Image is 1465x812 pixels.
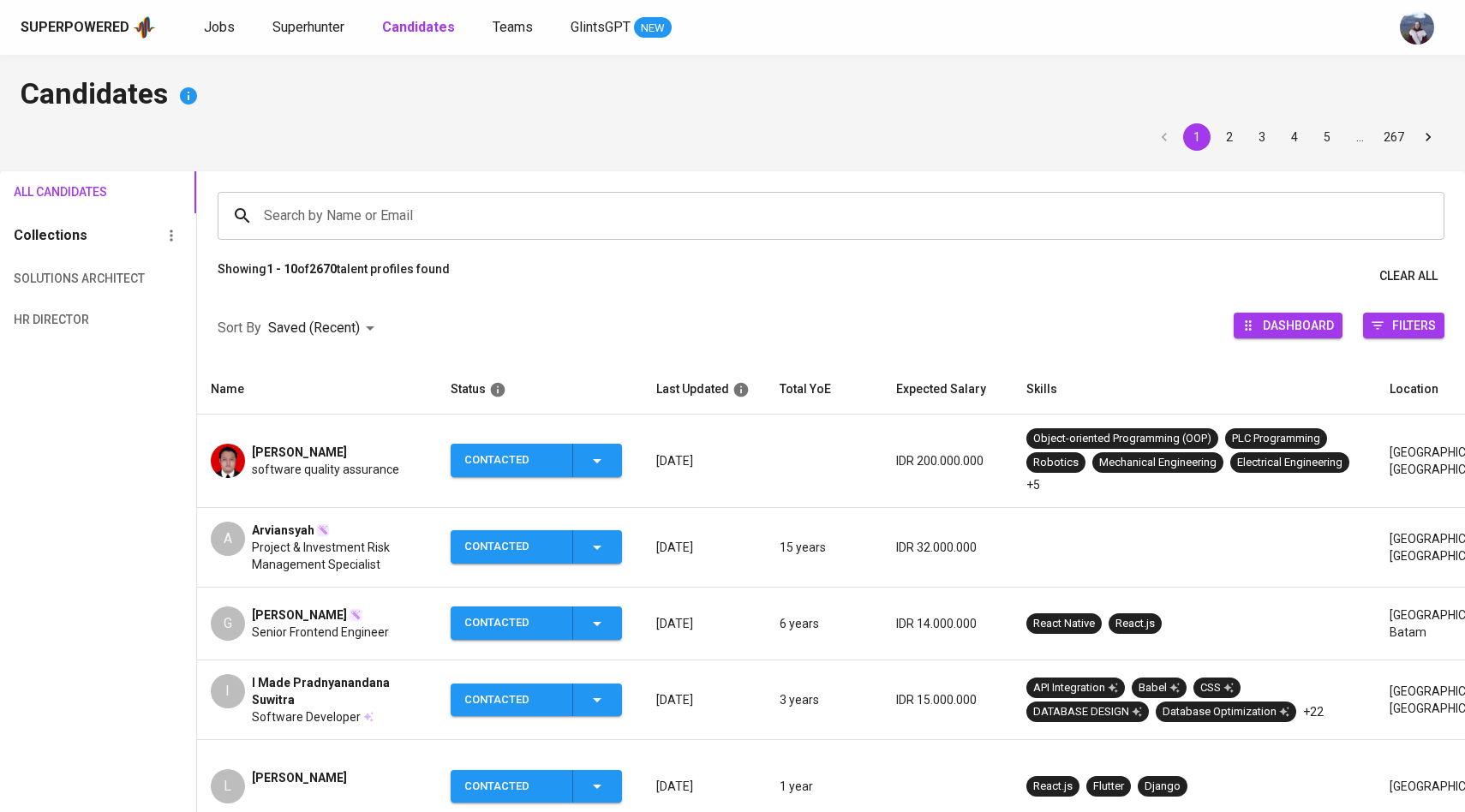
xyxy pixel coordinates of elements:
p: IDR 14.000.000 [896,615,999,632]
span: Jobs [204,19,235,35]
button: Contacted [451,606,622,640]
div: Robotics [1033,455,1079,471]
span: Software Developer [252,708,361,725]
a: Superpoweredapp logo [21,15,156,40]
div: Contacted [464,444,559,477]
p: IDR 15.000.000 [896,691,999,708]
h4: Candidates [21,75,1444,116]
span: NEW [634,20,672,37]
span: All Candidates [14,182,107,203]
a: Jobs [204,17,238,39]
div: React.js [1033,779,1073,795]
th: Total YoE [766,365,882,415]
div: Electrical Engineering [1237,455,1342,471]
button: Contacted [451,530,622,564]
p: [DATE] [656,539,752,556]
div: Django [1145,779,1181,795]
div: I [211,674,245,708]
b: 1 - 10 [266,262,297,276]
a: Teams [493,17,536,39]
div: React Native [1033,616,1095,632]
span: GlintsGPT [571,19,631,35]
div: PLC Programming [1232,431,1320,447]
b: Candidates [382,19,455,35]
div: DATABASE DESIGN [1033,704,1142,720]
span: [PERSON_NAME] [252,769,347,786]
div: A [211,522,245,556]
span: Arviansyah [252,522,314,539]
div: Superpowered [21,18,129,38]
p: [DATE] [656,691,752,708]
div: Contacted [464,684,559,717]
div: G [211,606,245,641]
div: API Integration [1033,680,1118,696]
a: GlintsGPT NEW [571,17,672,39]
div: Saved (Recent) [268,313,380,344]
span: Senior Frontend Engineer [252,624,389,641]
button: Go to page 267 [1378,123,1409,151]
div: … [1346,128,1373,146]
button: page 1 [1183,123,1211,151]
span: Teams [493,19,533,35]
span: Project & Investment Risk Management Specialist [252,539,423,573]
div: Contacted [464,606,559,640]
button: Go to page 4 [1281,123,1308,151]
p: Showing of talent profiles found [218,260,450,292]
button: Go to page 3 [1248,123,1276,151]
img: 53e122cb-da24-4fdb-a582-8c36b8185be1.jpg [211,444,245,478]
p: Saved (Recent) [268,318,360,338]
span: [PERSON_NAME] [252,444,347,461]
p: 3 years [780,691,869,708]
img: app logo [133,15,156,40]
h6: Collections [14,224,87,248]
a: Superhunter [272,17,348,39]
button: Clear All [1372,260,1444,292]
div: L [211,769,245,803]
div: Object-oriented Programming (OOP) [1033,431,1211,447]
div: Database Optimization [1163,704,1289,720]
nav: pagination navigation [1148,123,1444,151]
p: [DATE] [656,615,752,632]
p: 6 years [780,615,869,632]
button: Go to next page [1414,123,1442,151]
span: Clear All [1379,266,1438,287]
th: Name [197,365,437,415]
th: Skills [1013,365,1376,415]
p: IDR 200.000.000 [896,452,999,469]
p: IDR 32.000.000 [896,539,999,556]
div: CSS [1200,680,1234,696]
th: Expected Salary [882,365,1013,415]
img: magic_wand.svg [349,608,362,622]
img: magic_wand.svg [316,523,330,537]
p: Sort By [218,318,261,338]
p: [DATE] [656,452,752,469]
span: Filters [1392,313,1436,337]
p: 15 years [780,539,869,556]
span: HR Director [14,309,107,331]
div: React.js [1115,616,1155,632]
a: Candidates [382,17,458,39]
div: Babel [1139,680,1180,696]
span: [PERSON_NAME] [252,606,347,624]
img: christine.raharja@glints.com [1400,10,1434,45]
button: Contacted [451,684,622,717]
span: Solutions Architect [14,268,107,290]
span: software quality assurance [252,461,399,478]
button: Dashboard [1234,313,1342,338]
b: 2670 [309,262,337,276]
button: Go to page 5 [1313,123,1341,151]
button: Filters [1363,313,1444,338]
button: Go to page 2 [1216,123,1243,151]
div: Contacted [464,770,559,803]
div: Flutter [1093,779,1124,795]
th: Status [437,365,643,415]
button: Contacted [451,444,622,477]
p: +5 [1026,476,1040,493]
div: Contacted [464,530,559,564]
span: I Made Pradnyanandana Suwitra [252,674,423,708]
p: 1 year [780,778,869,795]
span: Superhunter [272,19,344,35]
p: +22 [1303,703,1324,720]
button: Contacted [451,770,622,803]
span: Dashboard [1263,313,1334,337]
